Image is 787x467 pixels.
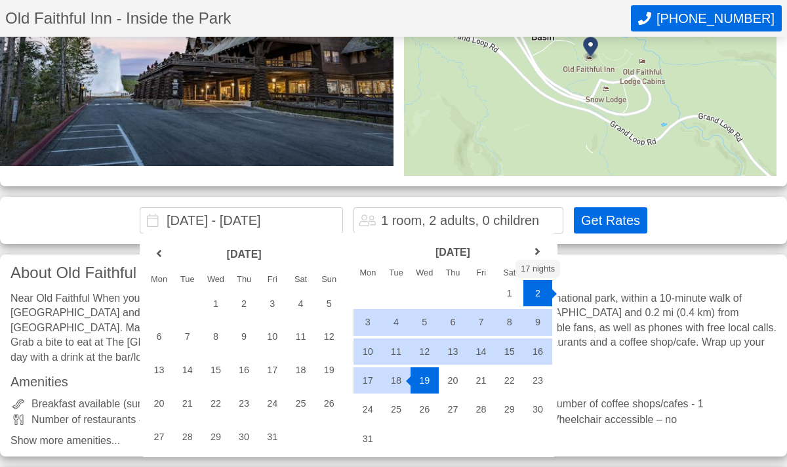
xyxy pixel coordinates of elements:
div: 5 [411,309,439,335]
div: 29 [201,424,230,450]
div: 19 [411,367,439,394]
div: 16 [523,338,552,365]
div: Sat [495,269,523,277]
div: Wed [201,275,230,284]
div: Fri [258,275,287,284]
div: 9 [230,323,258,350]
div: 15 [201,357,230,383]
div: 28 [173,424,201,450]
div: 14 [173,357,201,383]
div: Number of coffee shops/cafes - 1 [528,399,777,409]
div: 1 [201,291,230,317]
div: 17 [258,357,287,383]
h3: About Old Faithful Inn - Inside the Park [10,265,777,281]
div: 22 [495,367,523,394]
div: Tue [382,269,410,277]
header: [DATE] [173,244,315,265]
div: 13 [439,338,467,365]
a: Show more amenities... [10,436,777,446]
div: 21 [467,367,495,394]
div: 21 [173,390,201,416]
div: 23 [523,367,552,394]
div: 5 [315,291,343,317]
div: 29 [495,396,523,422]
div: 28 [467,396,495,422]
div: Near Old Faithful When you stay at [GEOGRAPHIC_DATA] - Inside the Park in [GEOGRAPHIC_DATA], you'... [10,291,777,365]
div: 6 [145,323,173,350]
div: 11 [382,338,410,365]
div: 25 [287,390,315,416]
h1: Old Faithful Inn - Inside the Park [5,10,631,26]
div: Mon [353,269,382,277]
div: Thu [230,275,258,284]
div: 18 [382,367,410,394]
div: 7 [467,309,495,335]
div: 7 [173,323,201,350]
div: 30 [230,424,258,450]
div: 24 [353,396,382,422]
div: 24 [258,390,287,416]
div: Mon [145,275,173,284]
header: [DATE] [382,242,523,263]
div: 10 [353,338,382,365]
div: 3 [258,291,287,317]
div: Breakfast available (surcharge) [10,399,259,409]
div: 20 [439,367,467,394]
div: 8 [201,323,230,350]
div: 2 [230,291,258,317]
div: 14 [467,338,495,365]
div: Sun [315,275,343,284]
div: 1 [495,280,523,306]
div: 23 [230,390,258,416]
div: 31 [258,424,287,450]
button: Get Rates [574,207,647,233]
div: 12 [315,323,343,350]
div: 27 [145,424,173,450]
a: previous month [149,245,169,264]
div: 25 [382,396,410,422]
button: Call [631,5,782,31]
div: Thu [439,269,467,277]
div: Fri [467,269,495,277]
div: Wed [411,269,439,277]
div: Sun [523,269,552,277]
div: 12 [411,338,439,365]
div: 8 [495,309,523,335]
div: Wheelchair accessible – no [528,415,777,425]
div: 16 [230,357,258,383]
div: 13 [145,357,173,383]
a: next month [528,242,548,262]
span: [PHONE_NUMBER] [656,11,775,26]
div: Tue [173,275,201,284]
div: 6 [439,309,467,335]
div: 19 [315,357,343,383]
div: 15 [495,338,523,365]
div: 20 [145,390,173,416]
div: 3 [353,309,382,335]
div: 9 [523,309,552,335]
input: Choose Dates [140,207,343,233]
div: 4 [287,291,315,317]
div: 30 [523,396,552,422]
div: 11 [287,323,315,350]
div: 2 [523,280,552,306]
div: 10 [258,323,287,350]
div: 1 room, 2 adults, 0 children [381,214,539,227]
div: 18 [287,357,315,383]
div: 22 [201,390,230,416]
div: 17 [353,367,382,394]
div: 27 [439,396,467,422]
div: 4 [382,309,410,335]
div: 31 [353,426,382,452]
div: Sat [287,275,315,284]
div: 26 [411,396,439,422]
h3: Amenities [10,375,777,388]
div: 26 [315,390,343,416]
div: Number of restaurants - 2 [10,415,259,425]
